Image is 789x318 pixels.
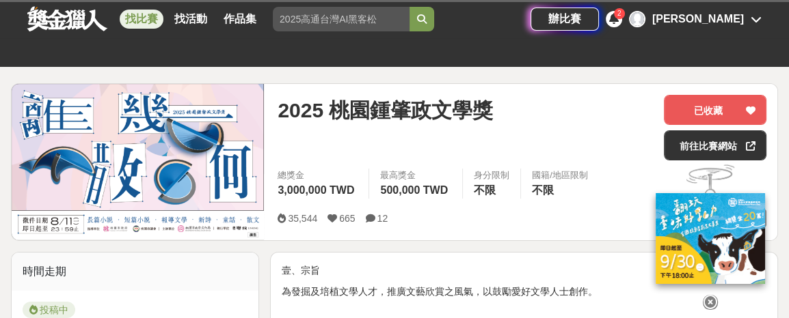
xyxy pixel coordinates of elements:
div: 身分限制 [474,169,509,182]
img: Avatar [630,12,644,26]
span: 35,544 [288,213,317,224]
a: 找活動 [169,10,213,29]
p: 為發掘及培植文學人才，推廣文藝欣賞之風氣，以鼓勵愛好文學人士創作。 [282,285,766,299]
span: 665 [339,213,355,224]
span: 500,000 TWD [380,184,448,196]
p: 壹、宗旨 [282,263,766,278]
div: [PERSON_NAME] [652,11,744,27]
a: 作品集 [218,10,262,29]
span: 不限 [474,184,496,196]
span: 投稿中 [23,302,75,318]
div: 時間走期 [12,252,258,291]
span: 2 [617,10,621,17]
span: 總獎金 [278,169,358,182]
span: 2025 桃園鍾肇政文學獎 [278,95,493,126]
span: 最高獎金 [380,169,451,182]
input: 2025高通台灣AI黑客松 [273,7,410,31]
a: 找比賽 [120,10,163,29]
img: Cover Image [12,84,264,240]
span: 不限 [532,184,554,196]
div: 國籍/地區限制 [532,169,588,182]
span: 3,000,000 TWD [278,184,354,196]
a: 辦比賽 [531,8,599,31]
span: 12 [377,213,388,224]
img: ff197300-f8ee-455f-a0ae-06a3645bc375.jpg [656,193,765,284]
a: 前往比賽網站 [664,130,766,160]
button: 已收藏 [664,95,766,125]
